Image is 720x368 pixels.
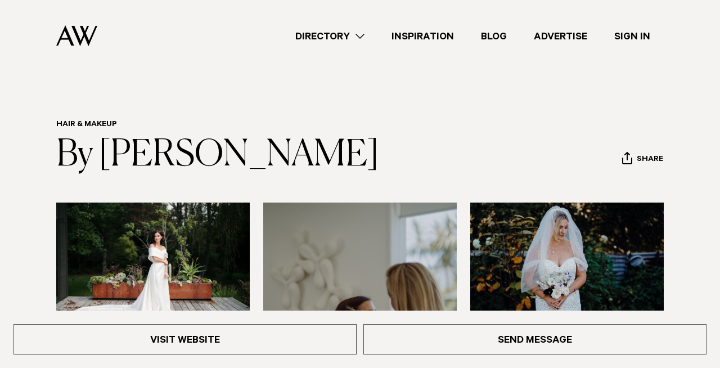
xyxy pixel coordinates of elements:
[520,29,601,44] a: Advertise
[601,29,664,44] a: Sign In
[13,324,357,354] a: Visit Website
[56,25,97,46] img: Auckland Weddings Logo
[637,155,663,165] span: Share
[363,324,706,354] a: Send Message
[282,29,378,44] a: Directory
[467,29,520,44] a: Blog
[56,137,379,173] a: By [PERSON_NAME]
[56,120,117,129] a: Hair & Makeup
[622,151,664,168] button: Share
[378,29,467,44] a: Inspiration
